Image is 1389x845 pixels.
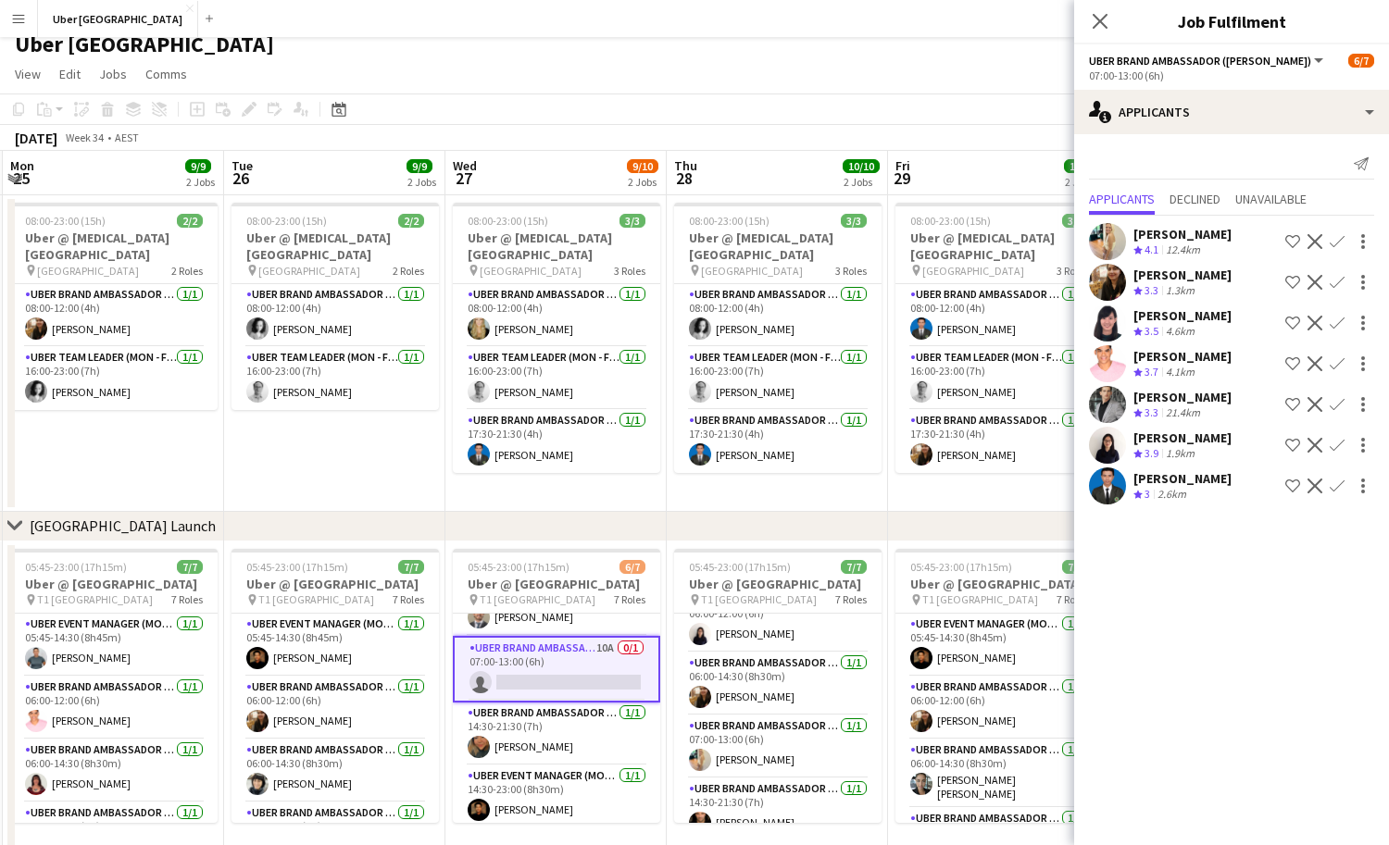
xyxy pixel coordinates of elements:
[10,614,218,677] app-card-role: UBER Event Manager (Mon - Fri)1/105:45-14:30 (8h45m)[PERSON_NAME]
[15,31,274,58] h1: Uber [GEOGRAPHIC_DATA]
[1057,592,1088,606] span: 7 Roles
[844,175,879,189] div: 2 Jobs
[453,347,660,410] app-card-role: Uber Team Leader (Mon - Fri)1/116:00-23:00 (7h)[PERSON_NAME]
[674,652,882,715] app-card-role: UBER Brand Ambassador ([PERSON_NAME])1/106:00-14:30 (8h30m)[PERSON_NAME]
[835,592,867,606] span: 7 Roles
[10,203,218,410] app-job-card: 08:00-23:00 (15h)2/2Uber @ [MEDICAL_DATA][GEOGRAPHIC_DATA] [GEOGRAPHIC_DATA]2 RolesUBER Brand Amb...
[1162,365,1198,380] div: 4.1km
[895,614,1103,677] app-card-role: UBER Event Manager (Mon - Fri)1/105:45-14:30 (8h45m)[PERSON_NAME]
[674,347,882,410] app-card-role: Uber Team Leader (Mon - Fri)1/116:00-23:00 (7h)[PERSON_NAME]
[895,230,1103,263] h3: Uber @ [MEDICAL_DATA][GEOGRAPHIC_DATA]
[231,576,439,592] h3: Uber @ [GEOGRAPHIC_DATA]
[52,62,88,86] a: Edit
[231,284,439,347] app-card-role: UBER Brand Ambassador ([PERSON_NAME])1/108:00-12:00 (4h)[PERSON_NAME]
[453,157,477,174] span: Wed
[453,636,660,702] app-card-role: UBER Brand Ambassador ([PERSON_NAME])10A0/107:00-13:00 (6h)
[1145,487,1150,501] span: 3
[115,130,139,144] div: AEST
[231,677,439,739] app-card-role: UBER Brand Ambassador ([PERSON_NAME])1/106:00-12:00 (6h)[PERSON_NAME]
[1162,324,1198,340] div: 4.6km
[895,549,1103,823] app-job-card: 05:45-23:00 (17h15m)7/7Uber @ [GEOGRAPHIC_DATA] T1 [GEOGRAPHIC_DATA]7 RolesUBER Event Manager (Mo...
[450,168,477,189] span: 27
[10,677,218,739] app-card-role: UBER Brand Ambassador ([PERSON_NAME])1/106:00-12:00 (6h)[PERSON_NAME]
[171,264,203,278] span: 2 Roles
[15,129,57,147] div: [DATE]
[229,168,253,189] span: 26
[407,159,432,173] span: 9/9
[1074,9,1389,33] h3: Job Fulfilment
[1065,175,1100,189] div: 2 Jobs
[895,284,1103,347] app-card-role: UBER Brand Ambassador ([PERSON_NAME])1/108:00-12:00 (4h)[PERSON_NAME]
[398,214,424,228] span: 2/2
[1170,193,1220,205] span: Declined
[453,203,660,473] app-job-card: 08:00-23:00 (15h)3/3Uber @ [MEDICAL_DATA][GEOGRAPHIC_DATA] [GEOGRAPHIC_DATA]3 RolesUBER Brand Amb...
[895,203,1103,473] app-job-card: 08:00-23:00 (15h)3/3Uber @ [MEDICAL_DATA][GEOGRAPHIC_DATA] [GEOGRAPHIC_DATA]3 RolesUBER Brand Amb...
[177,560,203,574] span: 7/7
[893,168,910,189] span: 29
[10,230,218,263] h3: Uber @ [MEDICAL_DATA][GEOGRAPHIC_DATA]
[674,203,882,473] div: 08:00-23:00 (15h)3/3Uber @ [MEDICAL_DATA][GEOGRAPHIC_DATA] [GEOGRAPHIC_DATA]3 RolesUBER Brand Amb...
[231,549,439,823] div: 05:45-23:00 (17h15m)7/7Uber @ [GEOGRAPHIC_DATA] T1 [GEOGRAPHIC_DATA]7 RolesUBER Event Manager (Mo...
[614,264,645,278] span: 3 Roles
[689,560,791,574] span: 05:45-23:00 (17h15m)
[453,765,660,828] app-card-role: UBER Event Manager (Mon - Fri)1/114:30-23:00 (8h30m)[PERSON_NAME]
[10,576,218,592] h3: Uber @ [GEOGRAPHIC_DATA]
[407,175,436,189] div: 2 Jobs
[1145,283,1158,297] span: 3.3
[258,592,374,606] span: T1 [GEOGRAPHIC_DATA]
[1062,214,1088,228] span: 3/3
[1057,264,1088,278] span: 3 Roles
[1062,560,1088,574] span: 7/7
[628,175,657,189] div: 2 Jobs
[393,264,424,278] span: 2 Roles
[453,549,660,823] div: 05:45-23:00 (17h15m)6/7Uber @ [GEOGRAPHIC_DATA] T1 [GEOGRAPHIC_DATA]7 Roles[PERSON_NAME] [PERSON_...
[258,264,360,278] span: [GEOGRAPHIC_DATA]
[7,62,48,86] a: View
[186,175,215,189] div: 2 Jobs
[453,702,660,765] app-card-role: UBER Brand Ambassador ([PERSON_NAME])1/114:30-21:30 (7h)[PERSON_NAME]
[1133,429,1232,446] div: [PERSON_NAME]
[895,347,1103,410] app-card-role: Uber Team Leader (Mon - Fri)1/116:00-23:00 (7h)[PERSON_NAME]
[1074,90,1389,134] div: Applicants
[841,214,867,228] span: 3/3
[1089,54,1326,68] button: UBER Brand Ambassador ([PERSON_NAME])
[480,592,595,606] span: T1 [GEOGRAPHIC_DATA]
[674,410,882,473] app-card-role: UBER Brand Ambassador ([PERSON_NAME])1/117:30-21:30 (4h)[PERSON_NAME]
[25,214,106,228] span: 08:00-23:00 (15h)
[1145,324,1158,338] span: 3.5
[1089,54,1311,68] span: UBER Brand Ambassador (Mon - Fri)
[393,592,424,606] span: 7 Roles
[674,549,882,823] app-job-card: 05:45-23:00 (17h15m)7/7Uber @ [GEOGRAPHIC_DATA] T1 [GEOGRAPHIC_DATA]7 Roles05:45-14:30 (8h45m)[PE...
[922,592,1038,606] span: T1 [GEOGRAPHIC_DATA]
[701,264,803,278] span: [GEOGRAPHIC_DATA]
[92,62,134,86] a: Jobs
[10,739,218,802] app-card-role: UBER Brand Ambassador ([PERSON_NAME])1/106:00-14:30 (8h30m)[PERSON_NAME]
[674,590,882,652] app-card-role: UBER Brand Ambassador ([PERSON_NAME])1/106:00-12:00 (6h)[PERSON_NAME]
[1162,242,1204,258] div: 12.4km
[231,203,439,410] app-job-card: 08:00-23:00 (15h)2/2Uber @ [MEDICAL_DATA][GEOGRAPHIC_DATA] [GEOGRAPHIC_DATA]2 RolesUBER Brand Amb...
[1145,365,1158,379] span: 3.7
[1162,446,1198,462] div: 1.9km
[468,214,548,228] span: 08:00-23:00 (15h)
[701,592,817,606] span: T1 [GEOGRAPHIC_DATA]
[614,592,645,606] span: 7 Roles
[231,739,439,802] app-card-role: UBER Brand Ambassador ([PERSON_NAME])1/106:00-14:30 (8h30m)[PERSON_NAME]
[10,549,218,823] app-job-card: 05:45-23:00 (17h15m)7/7Uber @ [GEOGRAPHIC_DATA] T1 [GEOGRAPHIC_DATA]7 RolesUBER Event Manager (Mo...
[138,62,194,86] a: Comms
[480,264,582,278] span: [GEOGRAPHIC_DATA]
[468,560,569,574] span: 05:45-23:00 (17h15m)
[674,157,697,174] span: Thu
[922,264,1024,278] span: [GEOGRAPHIC_DATA]
[674,778,882,841] app-card-role: UBER Brand Ambassador ([PERSON_NAME])1/114:30-21:30 (7h)[PERSON_NAME]
[627,159,658,173] span: 9/10
[1133,348,1232,365] div: [PERSON_NAME]
[37,264,139,278] span: [GEOGRAPHIC_DATA]
[895,576,1103,592] h3: Uber @ [GEOGRAPHIC_DATA]
[231,347,439,410] app-card-role: Uber Team Leader (Mon - Fri)1/116:00-23:00 (7h)[PERSON_NAME]
[1145,446,1158,460] span: 3.9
